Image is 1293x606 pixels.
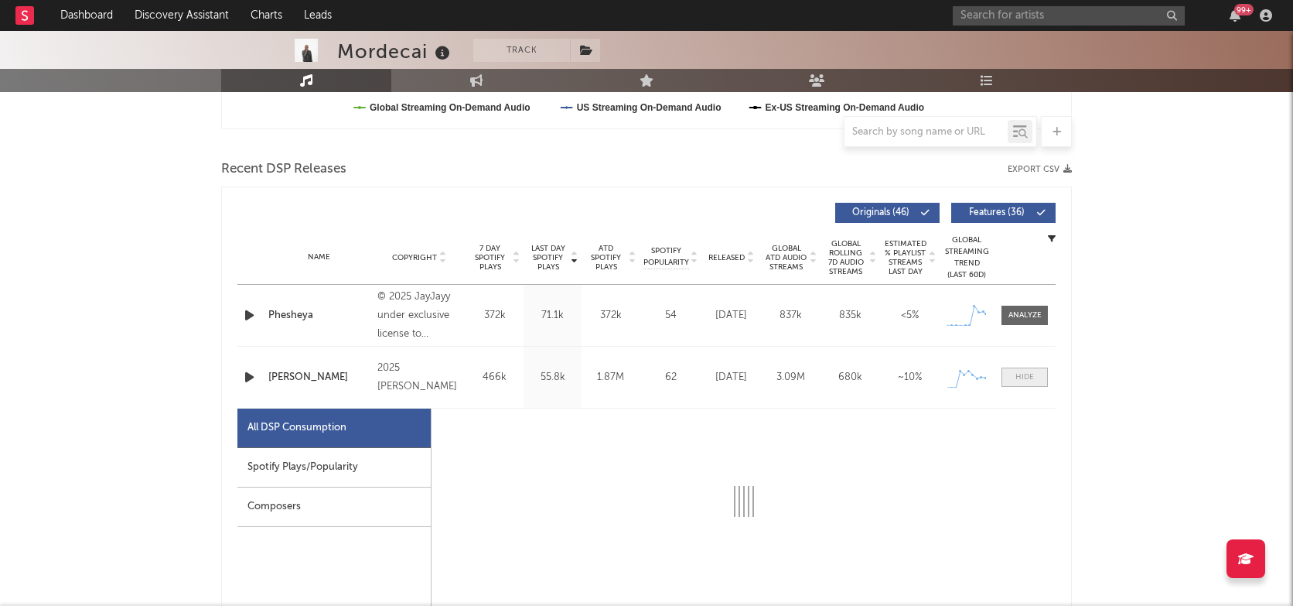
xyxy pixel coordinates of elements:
div: Spotify Plays/Popularity [237,448,431,488]
div: [DATE] [705,370,757,385]
text: US Streaming On-Demand Audio [577,102,722,113]
a: Phesheya [268,308,370,324]
button: Originals(46) [835,203,940,223]
button: Features(36) [951,203,1056,223]
span: Global Rolling 7D Audio Streams [824,239,867,276]
a: [PERSON_NAME] [268,370,370,385]
button: Export CSV [1008,165,1072,174]
div: [DATE] [705,308,757,324]
div: 466k [469,370,520,385]
div: 99 + [1234,4,1254,15]
span: Originals ( 46 ) [845,208,916,217]
div: All DSP Consumption [247,419,346,437]
div: 837k [765,308,817,324]
text: Global Streaming On-Demand Audio [370,102,531,113]
span: 7 Day Spotify Plays [469,244,510,272]
input: Search for artists [953,6,1185,26]
span: Copyright [392,253,437,262]
span: Last Day Spotify Plays [527,244,568,272]
div: 54 [643,308,698,324]
button: 99+ [1230,9,1240,22]
span: Spotify Popularity [643,245,689,269]
div: 372k [469,308,520,324]
button: Track [473,39,570,62]
div: © 2025 JayJayy under exclusive license to [PERSON_NAME] Record Company [377,288,462,344]
div: 372k [585,308,636,324]
div: ~ 10 % [884,370,936,385]
div: 3.09M [765,370,817,385]
text: Ex-US Streaming On-Demand Audio [766,102,925,113]
span: Global ATD Audio Streams [765,244,807,272]
div: 55.8k [527,370,578,385]
span: ATD Spotify Plays [585,244,626,272]
div: 1.87M [585,370,636,385]
div: 680k [824,370,876,385]
div: Name [268,252,370,263]
div: <5% [884,308,936,324]
span: Released [708,253,745,262]
div: Composers [237,488,431,527]
input: Search by song name or URL [844,126,1008,139]
div: 71.1k [527,308,578,324]
div: 62 [643,370,698,385]
div: 835k [824,308,876,324]
div: Global Streaming Trend (Last 60D) [943,235,990,281]
span: Estimated % Playlist Streams Last Day [884,239,926,276]
div: All DSP Consumption [237,409,431,448]
div: Mordecai [337,39,454,64]
div: 2025 [PERSON_NAME] [377,359,462,396]
span: Recent DSP Releases [221,160,346,179]
span: Features ( 36 ) [961,208,1032,217]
